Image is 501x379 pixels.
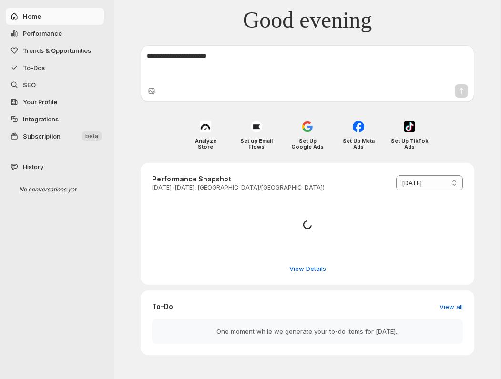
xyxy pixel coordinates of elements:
[302,121,313,132] img: Set Up Google Ads icon
[6,110,104,128] a: Integrations
[23,115,59,123] span: Integrations
[23,162,43,171] span: History
[147,86,156,96] button: Upload image
[6,93,104,110] a: Your Profile
[23,30,62,37] span: Performance
[353,121,364,132] img: Set Up Meta Ads icon
[160,327,455,336] p: One moment while we generate your to-do items for [DATE]..
[152,302,173,311] h3: To-Do
[152,184,325,191] p: [DATE] ([DATE], [GEOGRAPHIC_DATA]/[GEOGRAPHIC_DATA])
[23,98,57,106] span: Your Profile
[238,138,276,150] h4: Set up Email Flows
[251,121,262,132] img: Set up Email Flows icon
[6,42,104,59] button: Trends & Opportunities
[440,302,463,311] span: View all
[284,261,332,276] button: View detailed performance
[243,15,372,25] span: Good evening
[23,132,61,140] span: Subscription
[13,181,106,198] div: No conversations yet
[289,264,326,273] span: View Details
[23,12,41,20] span: Home
[404,121,415,132] img: Set Up TikTok Ads icon
[289,138,327,150] h4: Set Up Google Ads
[152,174,325,184] h3: Performance Snapshot
[23,47,91,54] span: Trends & Opportunities
[6,59,104,76] button: To-Dos
[23,64,45,71] span: To-Dos
[23,81,36,89] span: SEO
[6,25,104,42] button: Performance
[187,138,225,150] h4: Analyze Store
[391,138,429,150] h4: Set Up TikTok Ads
[6,76,104,93] a: SEO
[6,128,104,145] button: Subscription
[200,121,211,132] img: Analyze Store icon
[340,138,378,150] h4: Set Up Meta Ads
[434,299,469,314] button: View all
[85,132,98,140] span: beta
[6,8,104,25] button: Home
